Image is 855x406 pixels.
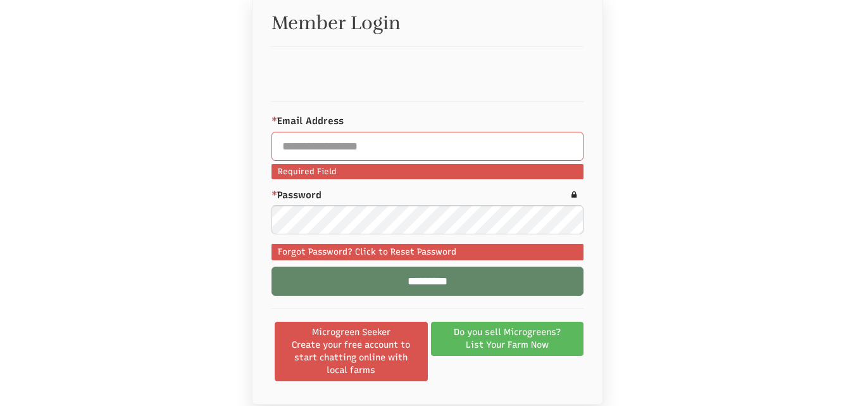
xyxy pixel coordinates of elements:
[271,189,584,202] label: Password
[431,322,584,356] a: Do you sell Microgreens?List Your Farm Now
[283,339,420,377] span: Create your free account to start chatting online with local farms
[271,13,584,34] h2: Member Login
[265,58,412,86] iframe: Sign in with Google Button
[278,246,456,257] a: Forgot Password? Click to Reset Password
[271,115,584,128] label: Email Address
[271,164,584,179] small: Required Field
[466,339,549,352] span: List Your Farm Now
[275,322,428,381] a: Microgreen SeekerCreate your free account to start chatting online with local farms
